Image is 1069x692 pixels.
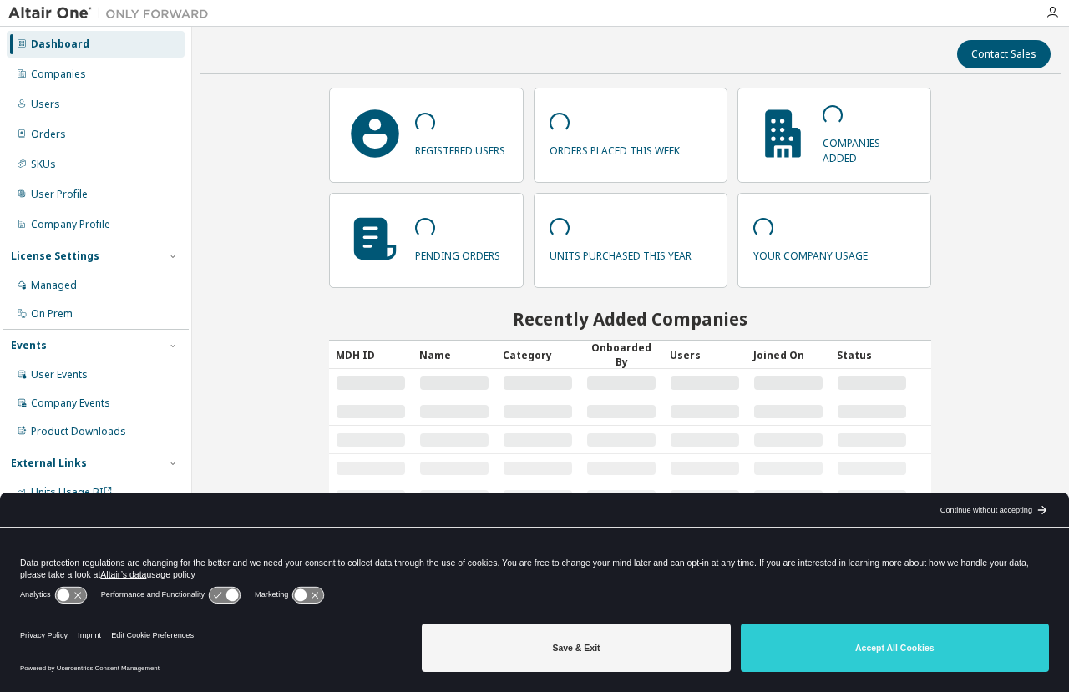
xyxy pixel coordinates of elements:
[31,425,126,438] div: Product Downloads
[329,308,931,330] h2: Recently Added Companies
[31,279,77,292] div: Managed
[11,339,47,352] div: Events
[31,158,56,171] div: SKUs
[31,368,88,381] div: User Events
[336,341,406,368] div: MDH ID
[8,5,217,22] img: Altair One
[31,38,89,51] div: Dashboard
[753,244,868,263] p: your company usage
[415,139,505,158] p: registered users
[586,341,656,369] div: Onboarded By
[837,341,907,368] div: Status
[31,68,86,81] div: Companies
[753,341,823,368] div: Joined On
[550,139,680,158] p: orders placed this week
[11,250,99,263] div: License Settings
[31,188,88,201] div: User Profile
[11,457,87,470] div: External Links
[503,341,573,368] div: Category
[415,244,500,263] p: pending orders
[957,40,1051,68] button: Contact Sales
[31,485,113,499] span: Units Usage BI
[31,397,110,410] div: Company Events
[31,128,66,141] div: Orders
[823,131,915,164] p: companies added
[419,341,489,368] div: Name
[550,244,692,263] p: units purchased this year
[31,307,73,321] div: On Prem
[670,341,740,368] div: Users
[31,98,60,111] div: Users
[31,218,110,231] div: Company Profile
